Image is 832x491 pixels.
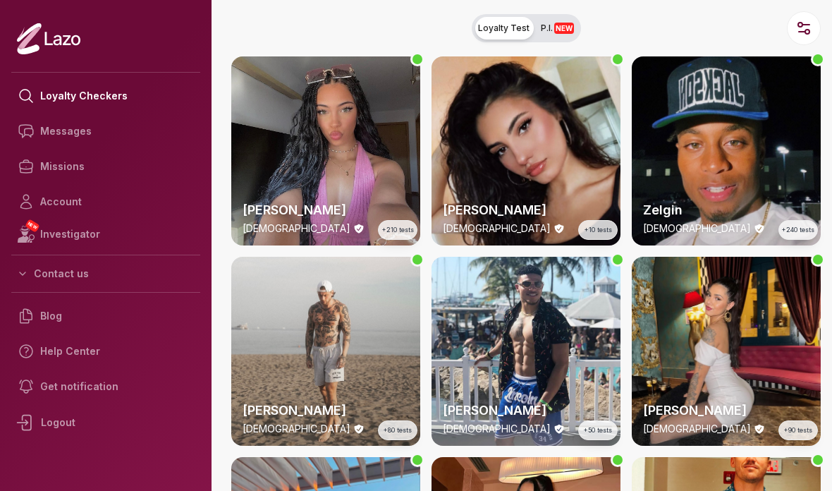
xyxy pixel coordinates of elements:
img: checker [231,257,420,446]
a: thumbchecker[PERSON_NAME][DEMOGRAPHIC_DATA]+90 tests [632,257,821,446]
span: P.I. [541,23,574,34]
span: NEW [554,23,574,34]
h2: [PERSON_NAME] [443,401,609,420]
a: Account [11,184,200,219]
a: thumbchecker[PERSON_NAME][DEMOGRAPHIC_DATA]+10 tests [432,56,620,245]
a: Help Center [11,334,200,369]
p: [DEMOGRAPHIC_DATA] [243,222,350,236]
span: +90 tests [784,425,812,435]
span: Loyalty Test [478,23,530,34]
p: [DEMOGRAPHIC_DATA] [643,422,751,436]
span: +50 tests [584,425,612,435]
span: +10 tests [585,225,612,235]
a: thumbchecker[PERSON_NAME][DEMOGRAPHIC_DATA]+210 tests [231,56,420,245]
h2: [PERSON_NAME] [243,401,409,420]
a: NEWInvestigator [11,219,200,249]
a: Missions [11,149,200,184]
p: [DEMOGRAPHIC_DATA] [443,222,551,236]
img: checker [432,56,620,245]
a: Get notification [11,369,200,404]
span: NEW [25,219,40,233]
a: thumbcheckerZelgin[DEMOGRAPHIC_DATA]+240 tests [632,56,821,245]
span: +240 tests [782,225,814,235]
a: Loyalty Checkers [11,78,200,114]
a: thumbchecker[PERSON_NAME][DEMOGRAPHIC_DATA]+50 tests [432,257,620,446]
a: Blog [11,298,200,334]
img: checker [231,56,420,245]
img: checker [632,257,821,446]
a: thumbchecker[PERSON_NAME][DEMOGRAPHIC_DATA]+80 tests [231,257,420,446]
h2: [PERSON_NAME] [443,200,609,220]
img: checker [632,56,821,245]
span: +80 tests [384,425,412,435]
span: +210 tests [382,225,414,235]
p: [DEMOGRAPHIC_DATA] [443,422,551,436]
p: [DEMOGRAPHIC_DATA] [243,422,350,436]
div: Logout [11,404,200,441]
h2: Zelgin [643,200,809,220]
p: [DEMOGRAPHIC_DATA] [643,222,751,236]
a: Messages [11,114,200,149]
button: Contact us [11,261,200,286]
img: checker [432,257,620,446]
h2: [PERSON_NAME] [243,200,409,220]
h2: [PERSON_NAME] [643,401,809,420]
